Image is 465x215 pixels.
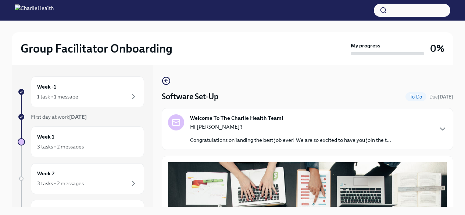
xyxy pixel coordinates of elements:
[18,113,144,121] a: First day at work[DATE]
[190,114,283,122] strong: Welcome To The Charlie Health Team!
[438,94,453,100] strong: [DATE]
[37,93,78,100] div: 1 task • 1 message
[15,4,54,16] img: CharlieHealth
[18,163,144,194] a: Week 23 tasks • 2 messages
[405,94,426,100] span: To Do
[37,180,84,187] div: 3 tasks • 2 messages
[69,114,87,120] strong: [DATE]
[37,143,84,150] div: 3 tasks • 2 messages
[429,93,453,100] span: September 9th, 2025 10:00
[18,126,144,157] a: Week 13 tasks • 2 messages
[351,42,380,49] strong: My progress
[37,133,54,141] h6: Week 1
[37,169,55,178] h6: Week 2
[21,41,172,56] h2: Group Facilitator Onboarding
[429,94,453,100] span: Due
[190,136,391,144] p: Congratulations on landing the best job ever! We are so excited to have you join the t...
[162,91,218,102] h4: Software Set-Up
[190,123,391,130] p: Hi [PERSON_NAME]'!
[430,42,444,55] h3: 0%
[18,76,144,107] a: Week -11 task • 1 message
[37,206,55,214] h6: Week 3
[37,83,56,91] h6: Week -1
[31,114,87,120] span: First day at work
